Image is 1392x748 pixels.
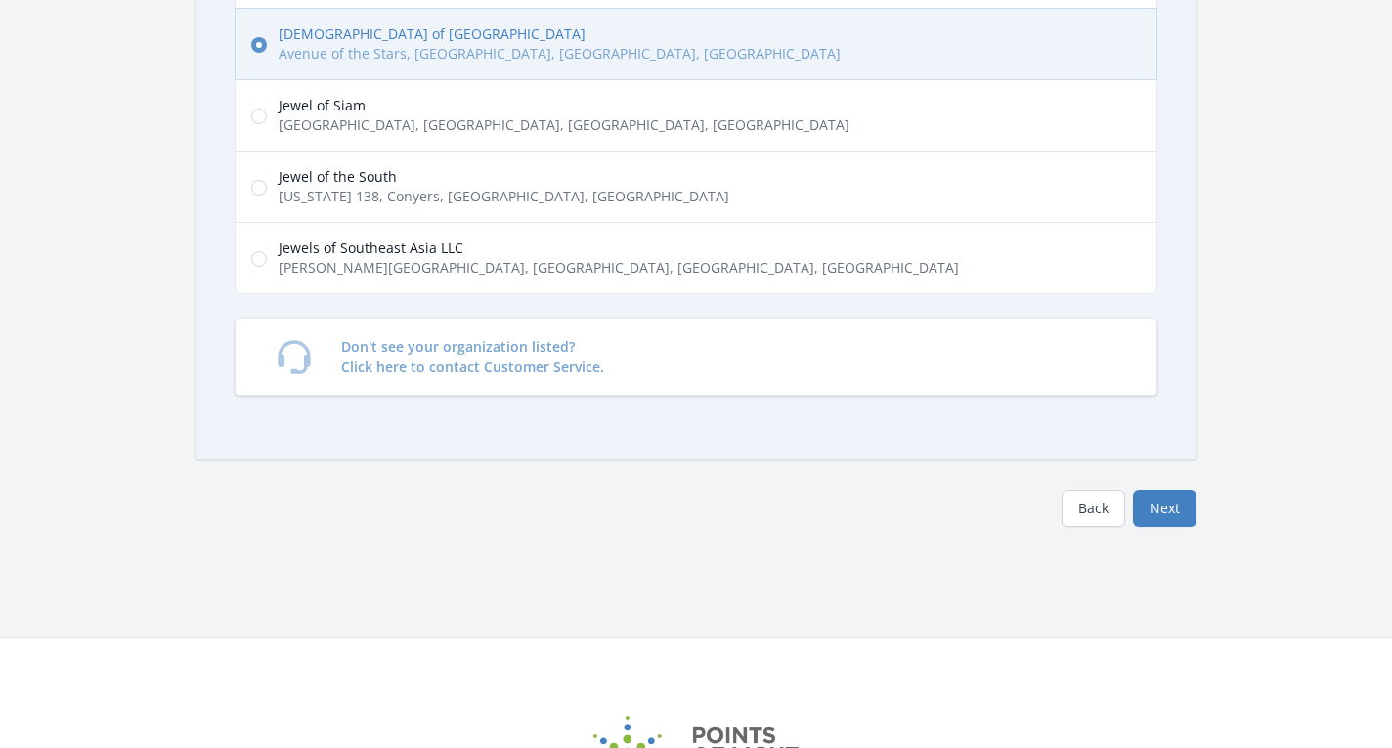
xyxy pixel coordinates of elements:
input: Jewel of the South [US_STATE] 138, Conyers, [GEOGRAPHIC_DATA], [GEOGRAPHIC_DATA] [251,180,267,196]
input: [DEMOGRAPHIC_DATA] of [GEOGRAPHIC_DATA] Avenue of the Stars, [GEOGRAPHIC_DATA], [GEOGRAPHIC_DATA]... [251,37,267,53]
a: Back [1062,490,1125,527]
span: [US_STATE] 138, Conyers, [GEOGRAPHIC_DATA], [GEOGRAPHIC_DATA] [279,187,729,206]
input: Jewel of Siam [GEOGRAPHIC_DATA], [GEOGRAPHIC_DATA], [GEOGRAPHIC_DATA], [GEOGRAPHIC_DATA] [251,109,267,124]
span: [PERSON_NAME][GEOGRAPHIC_DATA], [GEOGRAPHIC_DATA], [GEOGRAPHIC_DATA], [GEOGRAPHIC_DATA] [279,258,959,278]
span: [DEMOGRAPHIC_DATA] of [GEOGRAPHIC_DATA] [279,24,841,44]
p: Don't see your organization listed? Click here to contact Customer Service. [341,337,604,376]
a: Don't see your organization listed?Click here to contact Customer Service. [235,318,1157,396]
input: Jewels of Southeast Asia LLC [PERSON_NAME][GEOGRAPHIC_DATA], [GEOGRAPHIC_DATA], [GEOGRAPHIC_DATA]... [251,251,267,267]
span: Jewels of Southeast Asia LLC [279,239,959,258]
span: Jewel of the South [279,167,729,187]
span: Jewel of Siam [279,96,849,115]
button: Next [1133,490,1196,527]
span: Avenue of the Stars, [GEOGRAPHIC_DATA], [GEOGRAPHIC_DATA], [GEOGRAPHIC_DATA] [279,44,841,64]
span: [GEOGRAPHIC_DATA], [GEOGRAPHIC_DATA], [GEOGRAPHIC_DATA], [GEOGRAPHIC_DATA] [279,115,849,135]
